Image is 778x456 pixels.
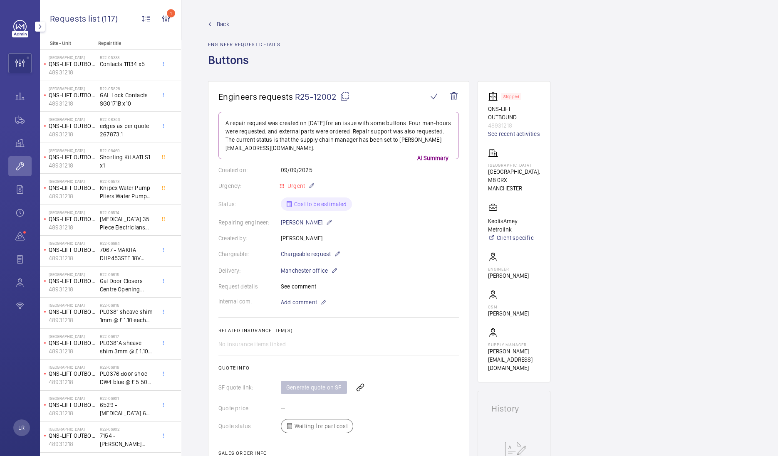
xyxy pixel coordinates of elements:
[488,130,540,138] a: See recent activities
[414,154,452,162] p: AI Summary
[218,328,459,333] h2: Related insurance item(s)
[49,440,97,448] p: 48931218
[49,365,97,370] p: [GEOGRAPHIC_DATA]
[208,52,280,81] h1: Buttons
[488,266,529,271] p: Engineer
[49,285,97,293] p: 48931218
[49,409,97,417] p: 48931218
[100,117,155,122] h2: R22-08353
[100,55,155,60] h2: R22-05333
[49,179,97,184] p: [GEOGRAPHIC_DATA]
[100,210,155,215] h2: R22-06574
[100,272,155,277] h2: R22-06815
[295,91,350,102] span: R25-12002
[49,91,97,99] p: QNS-LIFT OUTBOUND
[49,396,97,401] p: [GEOGRAPHIC_DATA]
[50,13,102,24] span: Requests list
[100,334,155,339] h2: R22-06817
[100,246,155,262] span: 7067 - MAKITA DHP453STE 18V 5.0[PERSON_NAME]-ION LXT CORDLESS COMBI DRILL SET (A10330750146)
[225,119,452,152] p: A repair request was created on [DATE] for an issue with some buttons. Four man-hours were reques...
[49,122,97,130] p: QNS-LIFT OUTBOUND
[488,91,501,101] img: elevator.svg
[488,176,540,192] p: M8 0RX MANCHESTER
[49,426,97,431] p: [GEOGRAPHIC_DATA]
[100,179,155,184] h2: R22-06573
[49,334,97,339] p: [GEOGRAPHIC_DATA]
[49,192,97,200] p: 48931218
[49,60,97,68] p: QNS-LIFT OUTBOUND
[488,121,540,130] p: 48931218
[100,86,155,91] h2: R22-05828
[100,365,155,370] h2: R22-06818
[281,266,338,276] p: Manchester office
[49,148,97,153] p: [GEOGRAPHIC_DATA]
[100,241,155,246] h2: R22-06684
[100,308,155,324] span: PL0381 sheave shim 1mm @ £ 1.10 each x50 ---
[281,298,317,306] span: Add comment
[491,404,537,413] h1: History
[100,91,155,108] span: GAL Lock Contacts SG0171B x10
[98,40,153,46] p: Repair title
[49,223,97,232] p: 48931218
[100,339,155,355] span: PL0381A sheave shim 3mm @ £ 1.10 each x50 ----
[40,40,95,46] p: Site - Unit
[49,161,97,170] p: 48931218
[49,370,97,378] p: QNS-LIFT OUTBOUND
[49,210,97,215] p: [GEOGRAPHIC_DATA]
[488,163,540,168] p: [GEOGRAPHIC_DATA]
[100,396,155,401] h2: R22-06901
[49,272,97,277] p: [GEOGRAPHIC_DATA]
[218,450,459,456] h2: Sales order info
[18,424,25,432] p: LR
[217,20,229,28] span: Back
[100,426,155,431] h2: R22-06902
[49,241,97,246] p: [GEOGRAPHIC_DATA]
[49,153,97,161] p: QNS-LIFT OUTBOUND
[49,347,97,355] p: 48931218
[488,309,529,318] p: [PERSON_NAME]
[218,365,459,371] h2: Quote info
[100,60,155,68] span: Contacts 11134 x5
[281,250,331,258] span: Chargeable request
[49,55,97,60] p: [GEOGRAPHIC_DATA]
[49,303,97,308] p: [GEOGRAPHIC_DATA]
[488,271,529,280] p: [PERSON_NAME]
[488,105,540,121] p: QNS-LIFT OUTBOUND
[49,117,97,122] p: [GEOGRAPHIC_DATA]
[100,303,155,308] h2: R22-06816
[100,401,155,417] span: 6529 - [MEDICAL_DATA] 6 Piece Chrome Molybdenum Steel Spanner Set
[49,68,97,76] p: 48931218
[100,122,155,138] span: edges as per quote 267873:1
[49,339,97,347] p: QNS-LIFT OUTBOUND
[49,401,97,409] p: QNS-LIFT OUTBOUND
[488,304,529,309] p: CSM
[49,86,97,91] p: [GEOGRAPHIC_DATA]
[49,99,97,108] p: 48931218
[49,130,97,138] p: 48931218
[281,217,332,227] p: [PERSON_NAME]
[100,148,155,153] h2: R22-06469
[49,215,97,223] p: QNS-LIFT OUTBOUND
[49,277,97,285] p: QNS-LIFT OUTBOUND
[488,217,540,234] p: KeolisAmey Metrolink
[100,184,155,200] span: Knipex Water Pump Pliers Water Pump Pliers - [PHONE_NUMBER] ---
[100,277,155,293] span: Gal Door Closers Centre Opening ECL5S/C367L x2 ---
[503,95,519,98] p: Stopped
[208,42,280,47] h2: Engineer request details
[100,215,155,232] span: [MEDICAL_DATA] 35 Piece Electricians Tool Kit with Pouch - RS Stock No.: [PHONE_NUMBER] ----
[100,431,155,448] span: 7154 - [PERSON_NAME] Tools FatMax® Quick Access PremiumBackpack
[488,168,540,176] p: [GEOGRAPHIC_DATA],
[100,153,155,170] span: Shorting Kit AATLS1 x1
[49,254,97,262] p: 48931218
[218,91,293,102] span: Engineers requests
[49,316,97,324] p: 48931218
[488,347,540,372] p: [PERSON_NAME][EMAIL_ADDRESS][DOMAIN_NAME]
[49,184,97,192] p: QNS-LIFT OUTBOUND
[488,234,540,242] a: Client specific
[49,308,97,316] p: QNS-LIFT OUTBOUND
[49,378,97,386] p: 48931218
[488,342,540,347] p: Supply manager
[49,431,97,440] p: QNS-LIFT OUTBOUND
[286,182,305,189] span: Urgent
[49,246,97,254] p: QNS-LIFT OUTBOUND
